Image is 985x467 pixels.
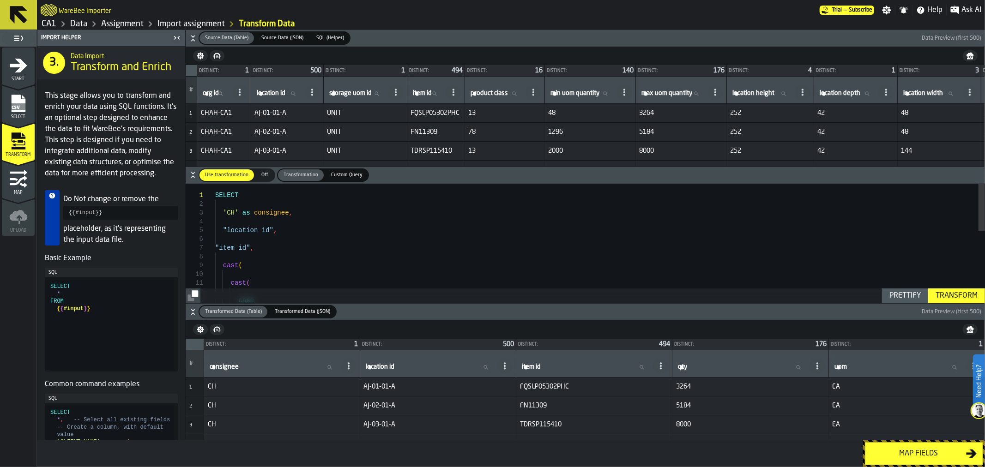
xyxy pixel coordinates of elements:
[922,35,981,42] span: Data Preview (first 500)
[71,60,171,75] span: Transform and Enrich
[2,114,35,120] span: Select
[411,166,461,174] span: FN11308
[640,147,723,155] span: 8000
[242,209,250,216] span: as
[223,209,239,216] span: 'CH'
[411,128,461,136] span: FN11309
[364,402,513,409] span: AJ-02-01-A
[520,421,669,428] span: TDRSP115410
[326,169,368,181] div: thumb
[103,439,110,445] span: as
[550,90,599,97] span: label
[245,67,249,74] span: 1
[256,169,274,181] div: thumb
[186,30,985,47] button: button-
[831,342,975,347] div: Distinct:
[269,306,336,317] div: thumb
[256,32,309,44] div: thumb
[731,128,810,136] span: 252
[979,341,983,347] span: 1
[186,261,203,270] div: 9
[73,417,170,423] span: -- Select all existing fields
[364,383,513,390] span: AJ-01-01-A
[186,252,203,261] div: 8
[199,68,242,73] div: Distinct:
[201,109,248,117] span: CHAH-CA1
[927,5,943,16] span: Help
[549,166,632,174] span: 1512
[311,32,350,44] div: thumb
[215,192,238,199] span: SELECT
[45,90,178,179] p: This stage allows you to transform and enrich your data using SQL functions. It's an optional ste...
[975,67,979,74] span: 3
[84,305,87,312] span: }
[516,339,672,350] div: StatList-item-Distinct:
[87,305,90,312] span: }
[268,305,337,318] label: button-switch-multi-Transformed Data (JSON)
[816,341,827,347] span: 176
[327,109,404,117] span: UNIT
[471,90,508,97] span: label
[201,88,230,100] input: label
[254,209,289,216] span: consignee
[549,128,632,136] span: 1296
[273,227,277,234] span: ,
[63,223,178,245] p: placeholder, as it's representing the input data file.
[57,439,100,445] span: 'CLIENT_NAME'
[199,31,255,45] label: button-switch-multi-Source Data (Table)
[186,244,203,252] div: 7
[41,18,511,30] nav: Breadcrumb
[535,67,543,74] span: 16
[2,190,35,195] span: Map
[223,262,239,269] span: cast
[57,305,60,312] span: {
[2,228,35,233] span: Upload
[520,383,669,390] span: FQSLP05302PHC
[238,262,242,269] span: (
[467,68,532,73] div: Distinct:
[327,166,404,174] span: UNIT
[832,7,842,13] span: Trial
[820,6,874,15] div: Menu Subscription
[731,109,810,117] span: 252
[64,305,84,312] span: #input
[882,288,928,303] button: button-Prettify
[522,363,541,371] span: label
[641,90,692,97] span: label
[672,339,828,350] div: StatList-item-Distinct:
[327,88,387,100] input: label
[469,147,541,155] span: 13
[366,363,394,371] span: label
[250,244,254,251] span: ,
[63,194,178,205] p: Do Not change or remove the
[727,65,814,76] div: StatList-item-Distinct:
[413,90,432,97] span: label
[186,191,203,200] div: 1
[324,65,407,76] div: StatList-item-Distinct:
[258,34,307,42] span: Source Data (JSON)
[901,128,978,136] span: 48
[208,361,339,373] input: label
[901,88,961,100] input: label
[199,32,254,44] div: thumb
[832,421,981,428] span: EA
[659,341,670,347] span: 494
[170,32,183,43] label: button-toggle-Close me
[251,65,323,76] div: StatList-item-Distinct:
[676,440,825,447] span: 6048
[45,379,178,390] h5: Common command examples
[41,2,57,18] a: logo-header
[871,448,966,459] div: Map fields
[327,171,366,179] span: Custom Query
[362,342,499,347] div: Distinct:
[189,385,192,390] span: 1
[411,88,444,100] input: label
[465,65,544,76] div: StatList-item-Distinct:
[411,109,461,117] span: FQSLP05302PHC
[50,283,70,290] span: SELECT
[520,402,669,409] span: FN11309
[640,166,723,174] span: 6048
[829,339,985,350] div: StatList-item-Distinct:
[820,6,874,15] a: link-to-/wh/i/76e2a128-1b54-4d66-80d4-05ae4c277723/pricing/
[818,88,877,100] input: label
